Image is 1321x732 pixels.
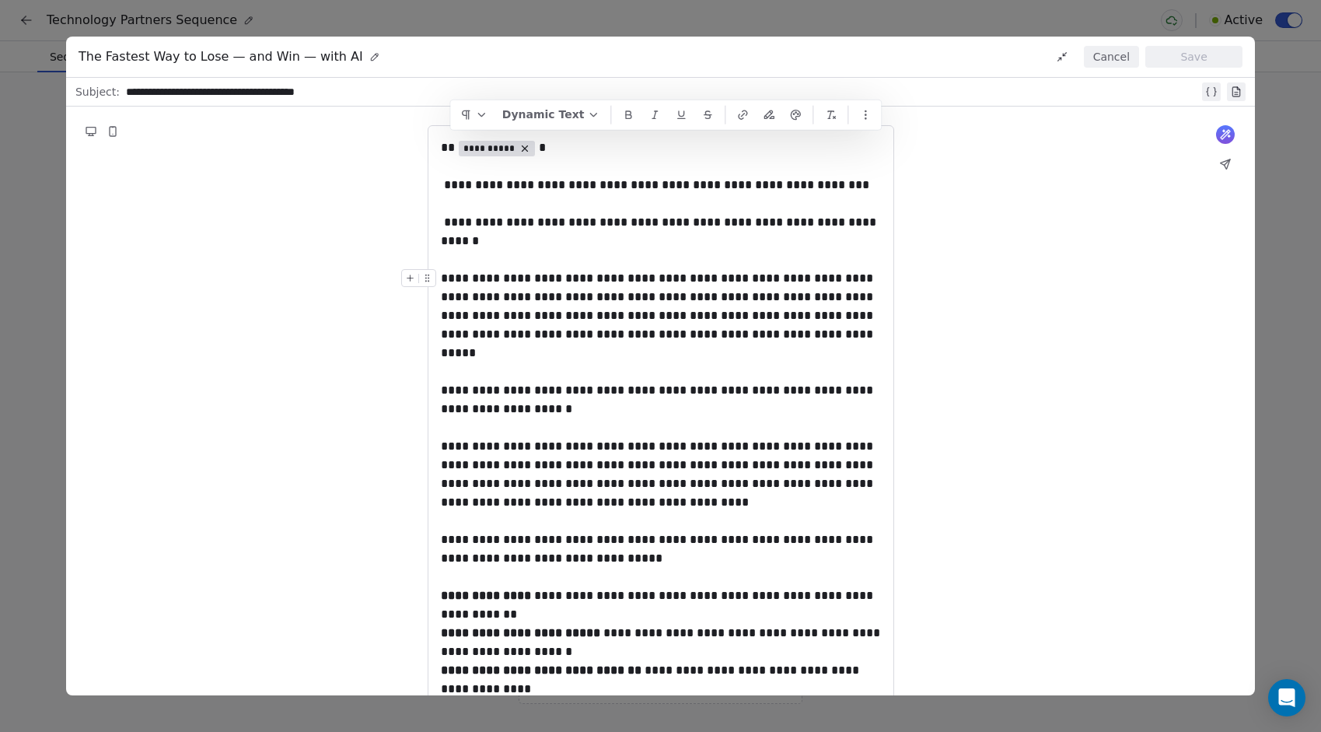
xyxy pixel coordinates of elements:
[79,47,363,66] span: The Fastest Way to Lose — and Win — with AI
[496,103,606,127] button: Dynamic Text
[1145,46,1242,68] button: Save
[75,84,120,104] span: Subject:
[1084,46,1139,68] button: Cancel
[1268,679,1305,716] div: Open Intercom Messenger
